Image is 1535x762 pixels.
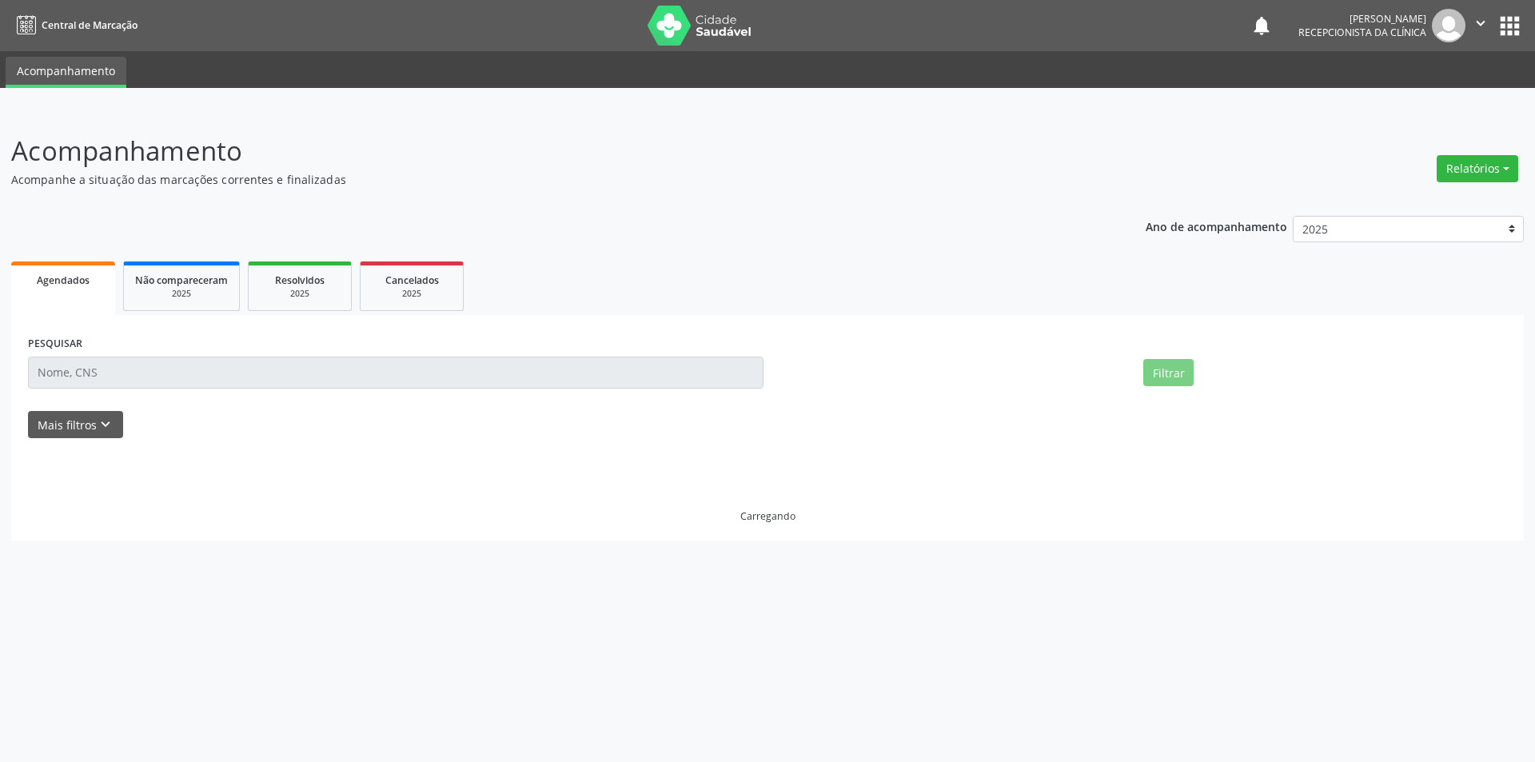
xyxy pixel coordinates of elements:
i: keyboard_arrow_down [97,416,114,433]
span: Recepcionista da clínica [1298,26,1426,39]
div: [PERSON_NAME] [1298,12,1426,26]
img: img [1432,9,1465,42]
p: Acompanhamento [11,131,1070,171]
p: Ano de acompanhamento [1146,216,1287,236]
button: Relatórios [1437,155,1518,182]
div: Carregando [740,509,795,523]
div: 2025 [135,288,228,300]
button: apps [1496,12,1524,40]
button:  [1465,9,1496,42]
label: PESQUISAR [28,332,82,357]
span: Não compareceram [135,273,228,287]
i:  [1472,14,1489,32]
p: Acompanhe a situação das marcações correntes e finalizadas [11,171,1070,188]
div: 2025 [260,288,340,300]
button: notifications [1250,14,1273,37]
a: Central de Marcação [11,12,138,38]
div: 2025 [372,288,452,300]
span: Central de Marcação [42,18,138,32]
span: Cancelados [385,273,439,287]
span: Resolvidos [275,273,325,287]
span: Agendados [37,273,90,287]
input: Nome, CNS [28,357,764,389]
button: Mais filtroskeyboard_arrow_down [28,411,123,439]
button: Filtrar [1143,359,1194,386]
a: Acompanhamento [6,57,126,88]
